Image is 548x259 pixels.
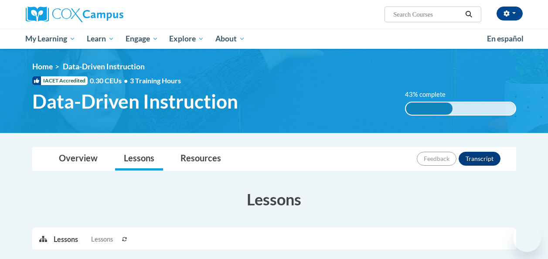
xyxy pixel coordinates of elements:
[215,34,245,44] span: About
[91,235,113,244] span: Lessons
[32,188,516,210] h3: Lessons
[26,7,183,22] a: Cox Campus
[32,90,238,113] span: Data-Driven Instruction
[126,34,158,44] span: Engage
[405,90,455,99] label: 43% complete
[497,7,523,20] button: Account Settings
[459,152,500,166] button: Transcript
[50,147,106,170] a: Overview
[32,76,88,85] span: IACET Accredited
[124,76,128,85] span: •
[172,147,230,170] a: Resources
[481,30,529,48] a: En español
[87,34,114,44] span: Learn
[417,152,456,166] button: Feedback
[63,62,145,71] span: Data-Driven Instruction
[487,34,524,43] span: En español
[25,34,75,44] span: My Learning
[210,29,251,49] a: About
[19,29,529,49] div: Main menu
[120,29,164,49] a: Engage
[32,62,53,71] a: Home
[392,9,462,20] input: Search Courses
[54,235,78,244] p: Lessons
[26,7,123,22] img: Cox Campus
[115,147,163,170] a: Lessons
[130,76,181,85] span: 3 Training Hours
[406,102,453,115] div: 43% complete
[513,224,541,252] iframe: Button to launch messaging window
[163,29,210,49] a: Explore
[81,29,120,49] a: Learn
[20,29,82,49] a: My Learning
[169,34,204,44] span: Explore
[90,76,130,85] span: 0.30 CEUs
[462,9,475,20] button: Search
